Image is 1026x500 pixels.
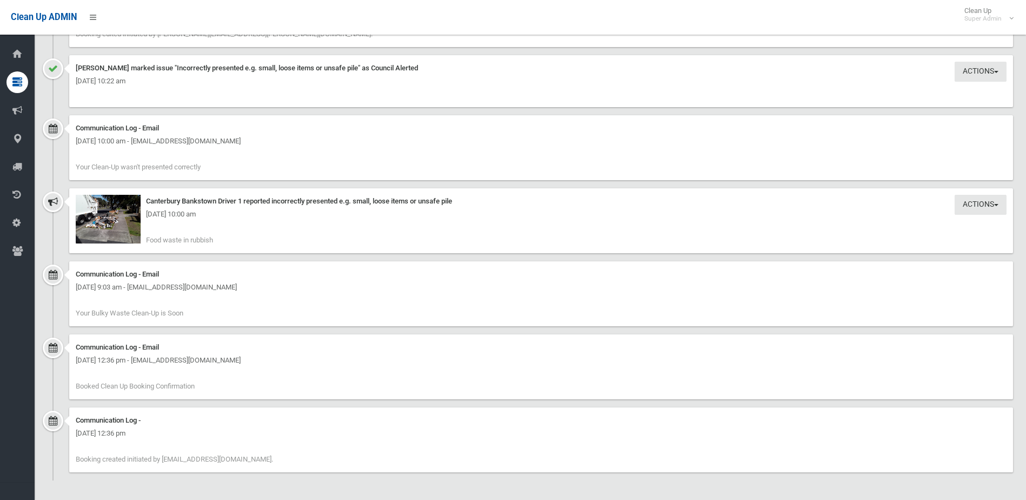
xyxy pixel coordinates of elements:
div: [DATE] 9:03 am - [EMAIL_ADDRESS][DOMAIN_NAME] [76,281,1007,294]
span: Your Clean-Up wasn't presented correctly [76,163,201,171]
button: Actions [955,195,1007,215]
span: Food waste in rubbish [146,236,213,244]
div: Communication Log - Email [76,122,1007,135]
span: Booking edited initiated by [PERSON_NAME][EMAIL_ADDRESS][PERSON_NAME][DOMAIN_NAME]. [76,30,373,38]
div: [DATE] 10:00 am - [EMAIL_ADDRESS][DOMAIN_NAME] [76,135,1007,148]
div: Canterbury Bankstown Driver 1 reported incorrectly presented e.g. small, loose items or unsafe pile [76,195,1007,208]
button: Actions [955,62,1007,82]
span: Clean Up [959,6,1012,23]
div: [DATE] 12:36 pm [76,427,1007,440]
span: Clean Up ADMIN [11,12,77,22]
div: [DATE] 12:36 pm - [EMAIL_ADDRESS][DOMAIN_NAME] [76,354,1007,367]
div: [DATE] 10:00 am [76,208,1007,221]
div: Communication Log - Email [76,341,1007,354]
div: [DATE] 10:22 am [76,75,1007,88]
div: [PERSON_NAME] marked issue "Incorrectly presented e.g. small, loose items or unsafe pile" as Coun... [76,62,1007,75]
span: Booked Clean Up Booking Confirmation [76,382,195,390]
small: Super Admin [964,15,1002,23]
span: Booking created initiated by [EMAIL_ADDRESS][DOMAIN_NAME]. [76,455,273,463]
img: 2025-09-2209.59.046914546391390421203.jpg [76,195,141,244]
span: Your Bulky Waste Clean-Up is Soon [76,309,183,317]
div: Communication Log - [76,414,1007,427]
div: Communication Log - Email [76,268,1007,281]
